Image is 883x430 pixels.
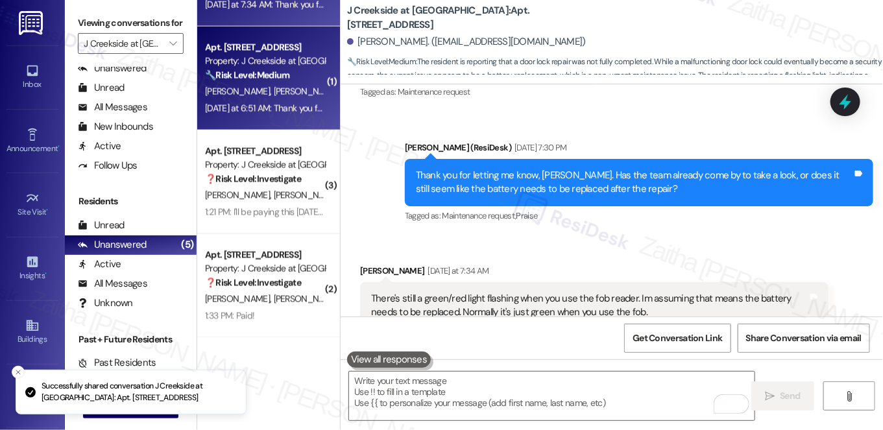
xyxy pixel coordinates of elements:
div: Property: J Creekside at [GEOGRAPHIC_DATA] [205,262,325,276]
div: Past Residents [78,356,156,370]
div: Unread [78,81,125,95]
div: New Inbounds [78,120,153,134]
div: Property: J Creekside at [GEOGRAPHIC_DATA] [205,158,325,172]
div: All Messages [78,101,147,114]
input: All communities [84,33,163,54]
a: Inbox [6,60,58,95]
strong: ❓ Risk Level: Investigate [205,277,301,289]
span: • [58,142,60,151]
i:  [169,38,176,49]
span: • [47,206,49,215]
strong: ❓ Risk Level: Investigate [205,173,301,185]
div: Residents [65,195,197,208]
span: [PERSON_NAME] [205,189,274,201]
span: [PERSON_NAME] [274,293,339,305]
span: [PERSON_NAME] [274,86,339,97]
span: Get Conversation Link [633,331,722,345]
div: Past + Future Residents [65,333,197,346]
i:  [844,391,854,401]
span: Praise [516,210,538,221]
span: Send [780,389,801,403]
span: Maintenance request [398,86,470,97]
div: Tagged as: [405,206,873,225]
strong: 🔧 Risk Level: Medium [205,69,289,81]
label: Viewing conversations for [78,13,184,33]
strong: 🔧 Risk Level: Medium [347,56,416,67]
div: [DATE] 7:30 PM [511,141,567,154]
textarea: To enrich screen reader interactions, please activate Accessibility in Grammarly extension settings [349,372,755,420]
div: Unanswered [78,62,147,75]
div: [PERSON_NAME]. ([EMAIL_ADDRESS][DOMAIN_NAME]) [347,35,586,49]
button: Get Conversation Link [624,324,731,353]
div: Unknown [78,296,133,310]
div: Thank you for letting me know, [PERSON_NAME]. Has the team already come by to take a look, or doe... [416,169,853,197]
div: Apt. [STREET_ADDRESS] [205,41,325,54]
a: Site Visit • [6,187,58,222]
span: [PERSON_NAME] [205,293,274,305]
div: Active [78,257,121,271]
span: Share Conversation via email [746,331,862,345]
span: : The resident is reporting that a door lock repair was not fully completed. While a malfunctioni... [347,55,883,97]
div: Property: J Creekside at [GEOGRAPHIC_DATA] [205,54,325,68]
button: Send [751,381,814,411]
div: Active [78,139,121,153]
b: J Creekside at [GEOGRAPHIC_DATA]: Apt. [STREET_ADDRESS] [347,4,607,32]
div: 1:21 PM: I'll be paying this [DATE] as that is our final day in the apartment [205,206,470,218]
p: Successfully shared conversation J Creekside at [GEOGRAPHIC_DATA]: Apt. [STREET_ADDRESS] [42,381,236,403]
span: [PERSON_NAME] [205,86,274,97]
div: 1:33 PM: Paid! [205,310,254,322]
div: [PERSON_NAME] (ResiDesk) [405,141,873,159]
div: Apt. [STREET_ADDRESS] [205,145,325,158]
i:  [765,391,775,401]
span: Maintenance request , [442,210,516,221]
img: ResiDesk Logo [19,11,45,35]
span: • [45,269,47,278]
span: [PERSON_NAME] [274,189,339,201]
div: Tagged as: [360,82,590,101]
div: Follow Ups [78,159,138,173]
a: Insights • [6,251,58,286]
div: All Messages [78,277,147,291]
button: Share Conversation via email [738,324,870,353]
button: Close toast [12,366,25,379]
div: Unanswered [78,238,147,252]
a: Leads [6,379,58,414]
div: There's still a green/red light flashing when you use the fob reader. Im assuming that means the ... [371,292,808,320]
div: (5) [178,235,197,255]
div: [PERSON_NAME] [360,264,829,282]
div: Unread [78,219,125,232]
div: [DATE] at 7:34 AM [425,264,489,278]
div: Apt. [STREET_ADDRESS] [205,248,325,262]
a: Buildings [6,315,58,350]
